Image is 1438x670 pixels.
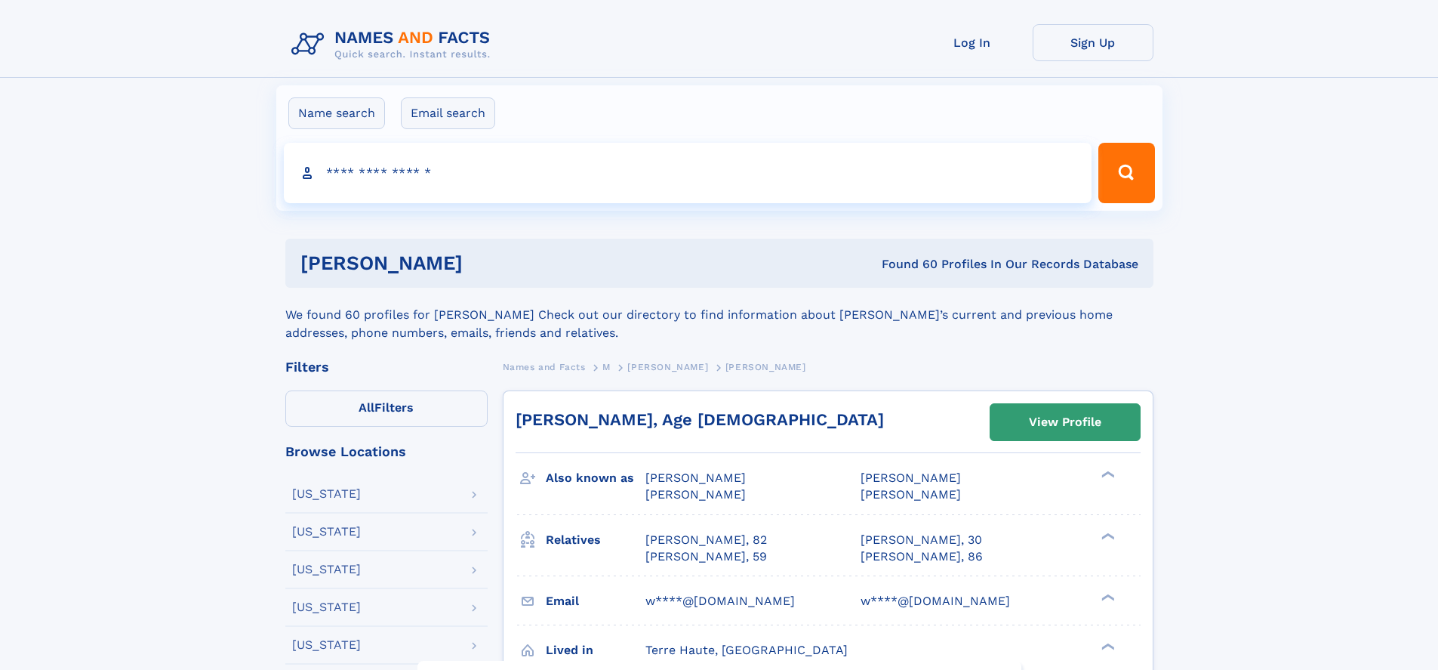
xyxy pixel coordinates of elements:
[285,288,1153,342] div: We found 60 profiles for [PERSON_NAME] Check out our directory to find information about [PERSON_...
[861,532,982,548] a: [PERSON_NAME], 30
[1098,641,1116,651] div: ❯
[627,362,708,372] span: [PERSON_NAME]
[1098,470,1116,480] div: ❯
[292,488,361,500] div: [US_STATE]
[645,548,767,565] a: [PERSON_NAME], 59
[1033,24,1153,61] a: Sign Up
[861,548,983,565] a: [PERSON_NAME], 86
[602,357,611,376] a: M
[292,601,361,613] div: [US_STATE]
[672,256,1138,273] div: Found 60 Profiles In Our Records Database
[300,254,673,273] h1: [PERSON_NAME]
[401,97,495,129] label: Email search
[516,410,884,429] a: [PERSON_NAME], Age [DEMOGRAPHIC_DATA]
[645,532,767,548] a: [PERSON_NAME], 82
[285,445,488,459] div: Browse Locations
[546,638,645,663] h3: Lived in
[503,357,586,376] a: Names and Facts
[284,143,1092,203] input: search input
[292,526,361,538] div: [US_STATE]
[292,639,361,651] div: [US_STATE]
[546,465,645,491] h3: Also known as
[990,404,1140,440] a: View Profile
[645,471,746,485] span: [PERSON_NAME]
[292,563,361,576] div: [US_STATE]
[645,643,848,657] span: Terre Haute, [GEOGRAPHIC_DATA]
[359,400,374,415] span: All
[1098,143,1154,203] button: Search Button
[725,362,806,372] span: [PERSON_NAME]
[1098,531,1116,541] div: ❯
[861,471,961,485] span: [PERSON_NAME]
[546,588,645,614] h3: Email
[546,527,645,553] h3: Relatives
[1029,405,1101,440] div: View Profile
[912,24,1033,61] a: Log In
[285,391,488,427] label: Filters
[861,487,961,502] span: [PERSON_NAME]
[627,357,708,376] a: [PERSON_NAME]
[285,360,488,374] div: Filters
[1098,592,1116,602] div: ❯
[288,97,385,129] label: Name search
[602,362,611,372] span: M
[285,24,503,65] img: Logo Names and Facts
[645,487,746,502] span: [PERSON_NAME]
